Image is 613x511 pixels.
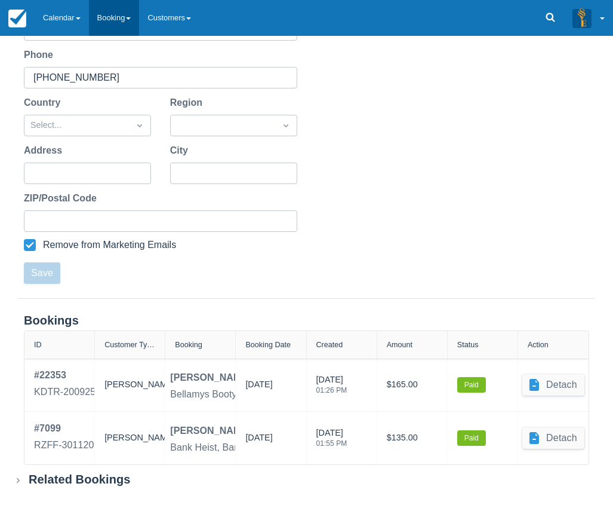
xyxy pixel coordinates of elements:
div: Customer Type [104,341,155,349]
div: Bank Heist, Bank Heist Room Booking [170,440,335,455]
div: [DATE] [245,378,272,396]
label: ZIP/Postal Code [24,191,101,206]
div: Related Bookings [29,472,131,487]
button: Detach [522,374,584,396]
button: Detach [522,427,584,449]
div: # 7099 [34,421,94,436]
label: Phone [24,48,58,62]
span: Dropdown icon [134,120,146,131]
div: [PERSON_NAME] [104,368,155,402]
div: $135.00 [387,421,438,455]
label: Paid [457,430,486,446]
div: [PERSON_NAME] [170,371,251,385]
div: [DATE] [316,427,347,454]
div: 01:26 PM [316,387,347,394]
div: Bellamys Booty, Bellamys Booty Room Booking [170,387,374,402]
div: [DATE] [245,432,272,449]
div: Remove from Marketing Emails [43,239,176,251]
div: [DATE] [316,374,347,401]
a: #7099RZFF-301120 [34,421,94,455]
div: Status [457,341,479,349]
img: A3 [572,8,592,27]
div: Amount [387,341,412,349]
div: Booking Date [245,341,291,349]
div: [PERSON_NAME] [104,421,155,455]
span: Dropdown icon [280,120,292,131]
div: KDTR-200925 [34,385,96,399]
div: Booking [175,341,202,349]
label: Region [170,96,207,110]
div: Created [316,341,343,349]
div: 01:55 PM [316,440,347,447]
label: Country [24,96,65,110]
label: Paid [457,377,486,393]
img: checkfront-main-nav-mini-logo.png [8,10,26,27]
div: RZFF-301120 [34,438,94,452]
a: #22353KDTR-200925 [34,368,96,402]
div: Action [528,341,549,349]
label: Address [24,143,67,158]
div: # 22353 [34,368,96,383]
div: $165.00 [387,368,438,402]
label: City [170,143,193,158]
div: ID [34,341,42,349]
div: Bookings [24,313,589,328]
div: [PERSON_NAME] [170,424,251,438]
